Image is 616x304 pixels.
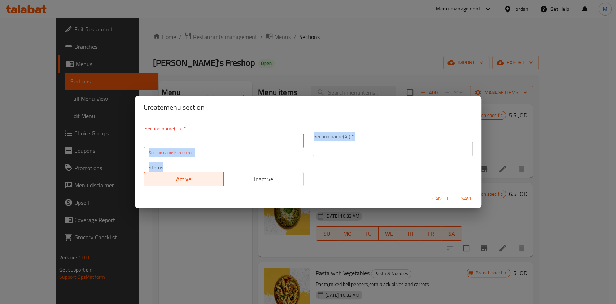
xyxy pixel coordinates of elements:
h2: Create menu section [144,101,473,113]
p: Section name is required [149,149,299,156]
span: Cancel [432,194,450,203]
span: Active [147,174,221,184]
button: Active [144,172,224,186]
button: Cancel [429,192,453,205]
button: Inactive [223,172,304,186]
input: Please enter section name(en) [144,134,304,148]
button: Save [455,192,479,205]
span: Inactive [227,174,301,184]
input: Please enter section name(ar) [313,142,473,156]
span: Save [458,194,476,203]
